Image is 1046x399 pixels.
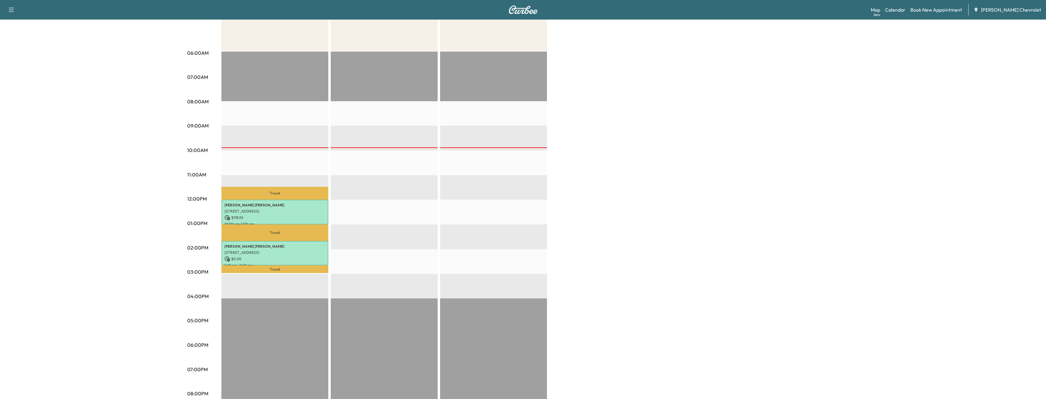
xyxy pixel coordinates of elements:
[187,317,208,324] p: 05:00PM
[187,293,209,300] p: 04:00PM
[885,6,906,13] a: Calendar
[224,209,325,214] p: [STREET_ADDRESS]
[187,49,209,57] p: 06:00AM
[187,98,209,105] p: 08:00AM
[910,6,962,13] a: Book New Appointment
[187,171,206,178] p: 11:00AM
[187,366,208,373] p: 07:00PM
[187,268,208,275] p: 03:00PM
[224,215,325,220] p: $ 178.95
[224,250,325,255] p: [STREET_ADDRESS]
[224,244,325,249] p: [PERSON_NAME] [PERSON_NAME]
[508,6,538,14] img: Curbee Logo
[221,187,328,200] p: Travel
[187,146,208,154] p: 10:00AM
[187,122,209,129] p: 09:00AM
[224,263,325,268] p: 1:40 pm - 2:40 pm
[224,256,325,262] p: $ 0.00
[874,13,880,17] div: Beta
[187,244,208,251] p: 02:00PM
[224,203,325,208] p: [PERSON_NAME] [PERSON_NAME]
[187,195,207,202] p: 12:00PM
[221,224,328,241] p: Travel
[187,390,208,397] p: 08:00PM
[221,265,328,273] p: Travel
[871,6,880,13] a: MapBeta
[187,220,207,227] p: 01:00PM
[981,6,1041,13] span: [PERSON_NAME] Chevrolet
[224,222,325,227] p: 12:00 pm - 1:00 pm
[187,341,208,349] p: 06:00PM
[187,73,208,81] p: 07:00AM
